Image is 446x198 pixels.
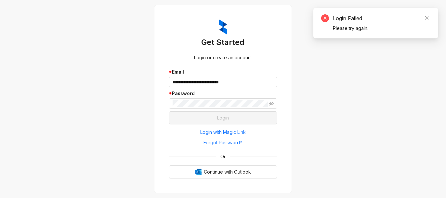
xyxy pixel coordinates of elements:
button: Login with Magic Link [169,127,277,137]
a: Close [423,14,430,21]
div: Please try again. [333,25,430,32]
span: Or [216,153,230,160]
span: close-circle [321,14,329,22]
div: Email [169,68,277,76]
span: close [425,16,429,20]
img: ZumaIcon [219,20,227,35]
button: Login [169,111,277,124]
div: Login Failed [333,14,430,22]
img: Outlook [195,169,202,175]
span: Continue with Outlook [204,168,251,176]
button: Forgot Password? [169,137,277,148]
h3: Get Started [169,37,277,48]
div: Login or create an account [169,54,277,61]
button: OutlookContinue with Outlook [169,165,277,178]
div: Password [169,90,277,97]
span: Login with Magic Link [200,129,246,136]
span: Forgot Password? [204,139,243,146]
span: eye-invisible [269,101,274,106]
